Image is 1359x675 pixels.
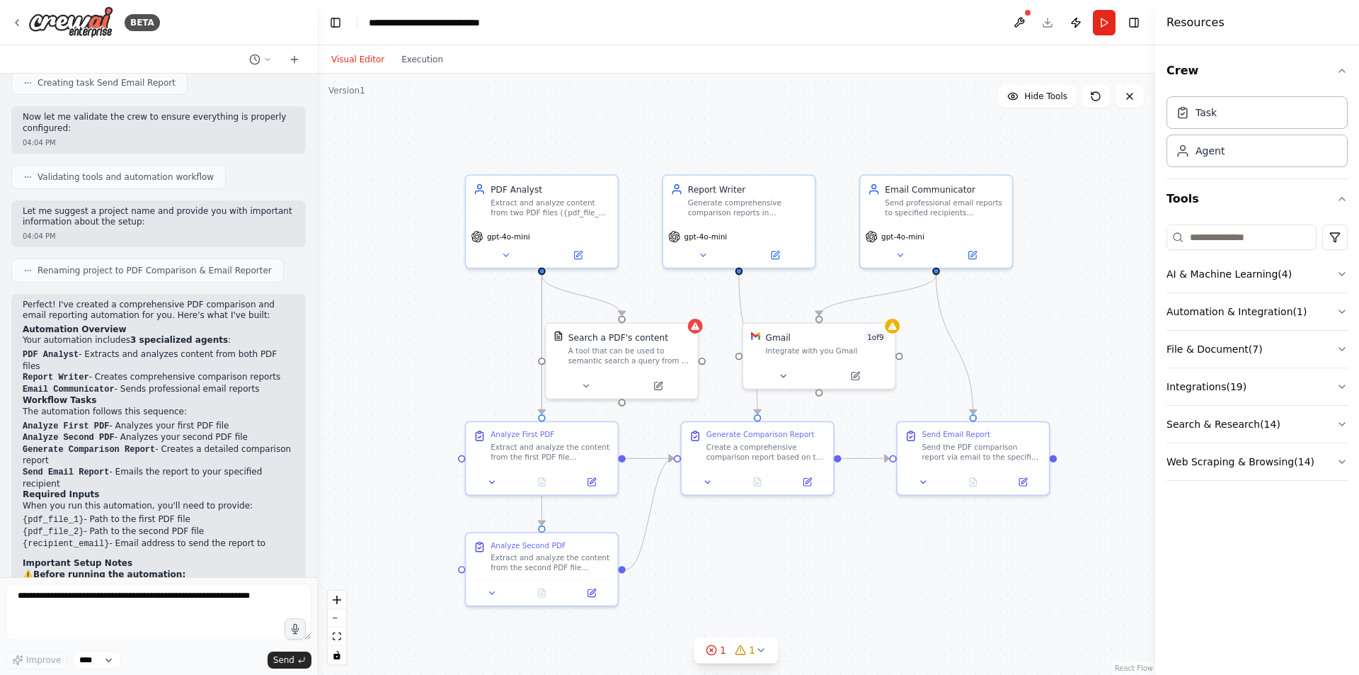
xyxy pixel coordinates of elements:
[491,540,566,550] div: Analyze Second PDF
[33,569,185,579] strong: Before running the automation:
[516,586,568,601] button: No output available
[369,16,522,30] nav: breadcrumb
[23,467,109,477] code: Send Email Report
[536,275,548,525] g: Edge from 5aabe59a-9d21-4d1f-912a-955882916058 to 88344346-a27d-4d9f-8126-af2e7a1907ab
[23,489,99,499] strong: Required Inputs
[688,183,808,195] div: Report Writer
[662,174,816,268] div: Report WriterGenerate comprehensive comparison reports in markdown format, highlighting key diffe...
[1166,219,1348,492] div: Tools
[273,654,294,666] span: Send
[740,248,810,263] button: Open in side panel
[6,651,67,669] button: Improve
[23,558,132,568] strong: Important Setup Notes
[536,275,629,315] g: Edge from 5aabe59a-9d21-4d1f-912a-955882916058 to 4eb802f1-547c-4f02-b1e3-78c0dade09ad
[1166,256,1348,293] button: AI & Machine Learning(4)
[491,442,610,462] div: Extract and analyze the content from the first PDF file ({pdf_file_1}). Focus on key sections, im...
[23,349,294,372] li: - Extracts and analyzes content from both PDF files
[516,475,568,489] button: No output available
[465,421,619,496] div: Analyze First PDFExtract and analyze the content from the first PDF file ({pdf_file_1}). Focus on...
[23,501,294,512] p: When you run this automation, you'll need to provide:
[1166,406,1348,443] button: Search & Research(14)
[125,14,160,31] div: BETA
[491,183,610,195] div: PDF Analyst
[491,198,610,217] div: Extract and analyze content from two PDF files ({pdf_file_1} and {pdf_file_2}), identify differen...
[393,51,452,68] button: Execution
[786,475,828,489] button: Open in side panel
[38,171,214,183] span: Validating tools and automation workflow
[23,350,79,360] code: PDF Analyst
[749,643,755,657] span: 1
[23,231,294,242] div: 04:04 PM
[328,591,346,609] button: zoom in
[1195,106,1217,120] div: Task
[23,432,294,444] li: - Analyzes your second PDF file
[465,532,619,606] div: Analyze Second PDFExtract and analyze the content from the second PDF file ({pdf_file_2}). Focus ...
[1024,91,1067,102] span: Hide Tools
[568,346,690,365] div: A tool that can be used to semantic search a query from a PDF's content.
[23,372,294,384] li: - Creates comprehensive comparison reports
[1002,475,1044,489] button: Open in side panel
[1166,331,1348,368] button: File & Document(7)
[23,421,109,431] code: Analyze First PDF
[23,445,155,455] code: Generate Comparison Report
[328,646,346,664] button: toggle interactivity
[328,628,346,646] button: fit view
[947,475,999,489] button: No output available
[859,174,1014,268] div: Email CommunicatorSend professional email reports to specified recipients ({recipient_email}) wit...
[323,51,393,68] button: Visual Editor
[623,378,692,393] button: Open in side panel
[23,539,109,549] code: {recipient_email}
[1166,14,1225,31] h4: Resources
[813,275,942,315] g: Edge from ae831501-9c82-475e-9eba-1d4cbeb54018 to f1969dbd-cea2-4cb7-be64-a5db4662e54f
[285,618,306,640] button: Click to speak your automation idea
[465,174,619,268] div: PDF AnalystExtract and analyze content from two PDF files ({pdf_file_1} and {pdf_file_2}), identi...
[626,453,674,576] g: Edge from 88344346-a27d-4d9f-8126-af2e7a1907ab to 62c65d1f-72e8-4d08-8288-42f64fbb7159
[130,335,228,345] strong: 3 specialized agents
[1166,368,1348,405] button: Integrations(19)
[820,369,890,384] button: Open in side panel
[23,300,294,322] p: Perfect! I've created a comprehensive PDF comparison and email reporting automation for you. Here...
[1115,664,1153,672] a: React Flow attribution
[937,248,1007,263] button: Open in side panel
[23,514,294,526] li: - Path to the first PDF file
[922,430,991,440] div: Send Email Report
[720,643,726,657] span: 1
[38,265,272,276] span: Renaming project to PDF Comparison & Email Reporter
[23,407,294,418] p: The automation follows this sequence:
[23,335,294,346] p: Your automation includes :
[326,13,345,33] button: Hide left sidebar
[731,475,784,489] button: No output available
[23,444,294,467] li: - Creates a detailed comparison report
[999,85,1076,108] button: Hide Tools
[23,395,96,405] strong: Workflow Tasks
[885,183,1004,195] div: Email Communicator
[765,331,791,343] div: Gmail
[765,346,887,356] div: Integrate with you Gmail
[268,652,311,669] button: Send
[23,467,294,489] li: - Emails the report to your specified recipient
[38,77,176,89] span: Creating task Send Email Report
[864,331,888,343] span: Number of enabled actions
[554,331,563,341] img: PDFSearchTool
[1124,13,1144,33] button: Hide right sidebar
[1166,179,1348,219] button: Tools
[930,275,980,414] g: Edge from ae831501-9c82-475e-9eba-1d4cbeb54018 to 92480ae3-e53e-4cbb-a862-cb0f4f8a6049
[26,654,61,666] span: Improve
[23,206,294,228] p: Let me suggest a project name and provide you with important information about the setup:
[23,421,294,433] li: - Analyzes your first PDF file
[243,51,277,68] button: Switch to previous chat
[328,85,365,96] div: Version 1
[688,198,808,217] div: Generate comprehensive comparison reports in markdown format, highlighting key differences, simil...
[283,51,306,68] button: Start a new chat
[23,112,294,134] p: Now let me validate the crew to ensure everything is properly configured:
[545,322,699,399] div: PDFSearchToolSearch a PDF's contentA tool that can be used to semantic search a query from a PDF'...
[896,421,1050,496] div: Send Email ReportSend the PDF comparison report via email to the specified recipient ({recipient_...
[491,430,554,440] div: Analyze First PDF
[733,275,764,414] g: Edge from 04e8bfae-144e-41a0-8a8f-1d96adad6ed2 to 62c65d1f-72e8-4d08-8288-42f64fbb7159
[922,442,1042,462] div: Send the PDF comparison report via email to the specified recipient ({recipient_email}). Use a pr...
[23,324,126,334] strong: Automation Overview
[23,527,84,537] code: {pdf_file_2}
[23,137,294,148] div: 04:04 PM
[23,569,294,581] p: ⚠️
[23,373,89,382] code: Report Writer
